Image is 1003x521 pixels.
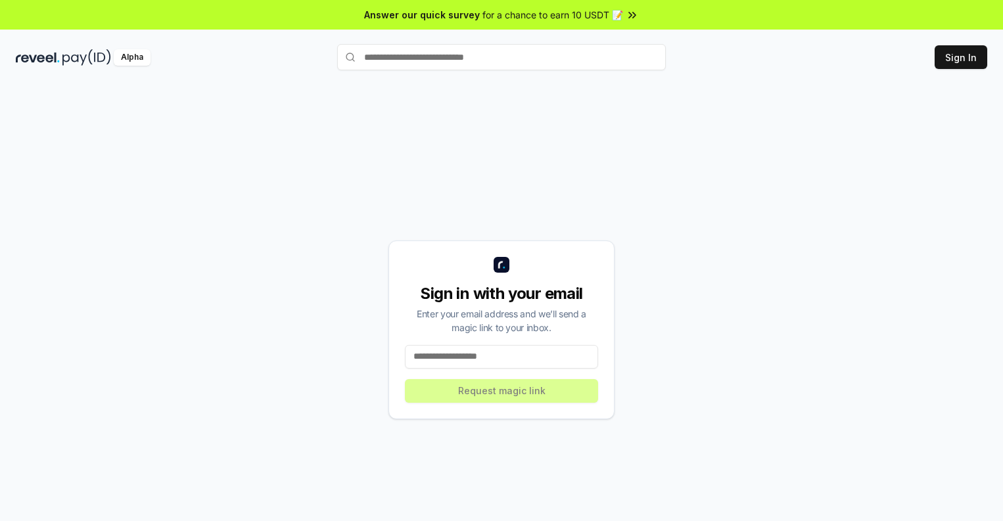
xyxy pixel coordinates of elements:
[935,45,987,69] button: Sign In
[16,49,60,66] img: reveel_dark
[482,8,623,22] span: for a chance to earn 10 USDT 📝
[405,283,598,304] div: Sign in with your email
[62,49,111,66] img: pay_id
[494,257,509,273] img: logo_small
[364,8,480,22] span: Answer our quick survey
[405,307,598,334] div: Enter your email address and we’ll send a magic link to your inbox.
[114,49,151,66] div: Alpha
